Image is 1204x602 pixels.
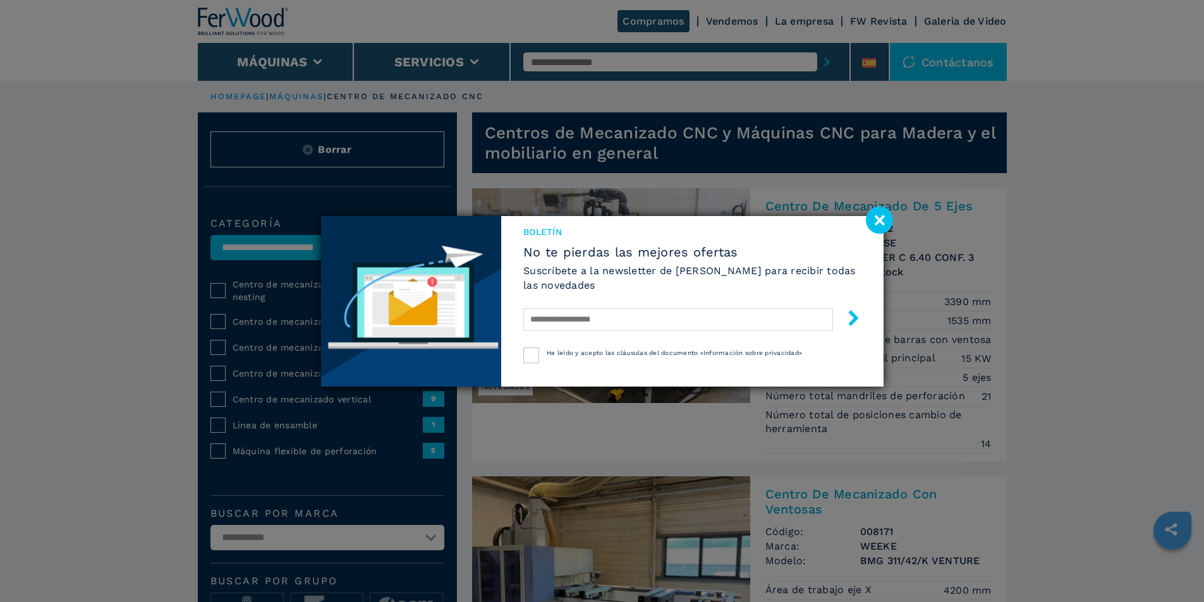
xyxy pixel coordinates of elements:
h6: Suscríbete a la newsletter de [PERSON_NAME] para recibir todas las novedades [523,263,861,292]
span: Boletín [523,226,861,238]
button: submit-button [833,305,861,335]
span: He leído y acepto las cláusulas del documento «Información sobre privacidad» [547,349,802,356]
span: No te pierdas las mejores ofertas [523,244,861,260]
img: Newsletter image [321,216,502,387]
